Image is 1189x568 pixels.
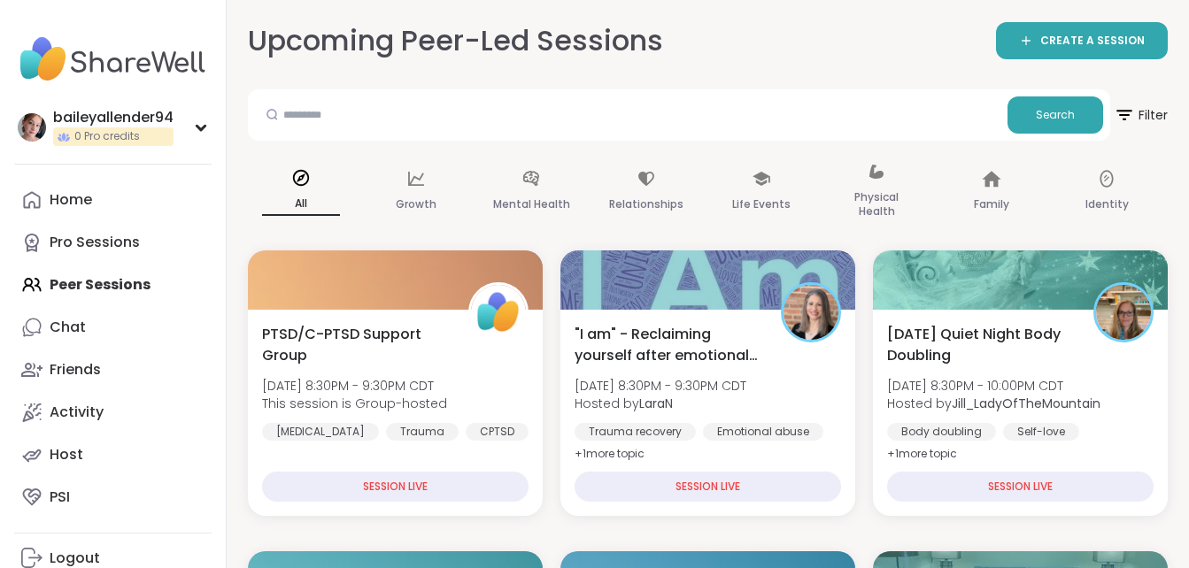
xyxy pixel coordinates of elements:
span: Search [1036,107,1075,123]
p: Family [974,194,1009,215]
span: PTSD/C-PTSD Support Group [262,324,449,366]
div: Chat [50,318,86,337]
p: Mental Health [493,194,570,215]
span: [DATE] 8:30PM - 9:30PM CDT [575,377,746,395]
div: PSI [50,487,70,507]
img: ShareWell Nav Logo [14,28,212,90]
div: SESSION LIVE [262,472,529,502]
div: Activity [50,403,104,422]
h2: Upcoming Peer-Led Sessions [248,21,663,61]
div: Home [50,190,92,210]
div: [MEDICAL_DATA] [262,423,379,441]
div: Trauma recovery [575,423,696,441]
span: [DATE] Quiet Night Body Doubling [887,324,1074,366]
img: ShareWell [471,285,526,340]
span: [DATE] 8:30PM - 10:00PM CDT [887,377,1100,395]
div: Self-love [1003,423,1079,441]
div: Host [50,445,83,464]
a: CREATE A SESSION [996,22,1168,59]
a: Friends [14,349,212,391]
a: Host [14,434,212,476]
p: Identity [1085,194,1129,215]
p: Life Events [732,194,791,215]
p: All [262,193,340,216]
a: Home [14,179,212,221]
div: SESSION LIVE [575,472,841,502]
span: CREATE A SESSION [1040,34,1145,49]
div: SESSION LIVE [887,472,1154,502]
span: Filter [1114,94,1168,136]
span: "I am" - Reclaiming yourself after emotional abuse [575,324,761,366]
button: Filter [1114,89,1168,141]
div: CPTSD [466,423,529,441]
p: Growth [396,194,436,215]
p: Physical Health [838,187,915,222]
div: Pro Sessions [50,233,140,252]
a: Pro Sessions [14,221,212,264]
b: LaraN [639,395,673,412]
img: baileyallender94 [18,113,46,142]
div: Trauma [386,423,459,441]
div: Emotional abuse [703,423,823,441]
b: Jill_LadyOfTheMountain [952,395,1100,412]
a: PSI [14,476,212,518]
span: Hosted by [887,395,1100,412]
a: Activity [14,391,212,434]
img: Jill_LadyOfTheMountain [1096,285,1151,340]
p: Relationships [609,194,683,215]
a: Chat [14,306,212,349]
span: This session is Group-hosted [262,395,447,412]
div: Friends [50,360,101,380]
button: Search [1008,96,1103,134]
img: LaraN [784,285,838,340]
span: 0 Pro credits [74,129,140,144]
span: Hosted by [575,395,746,412]
div: Body doubling [887,423,996,441]
span: [DATE] 8:30PM - 9:30PM CDT [262,377,447,395]
div: Logout [50,549,100,568]
div: baileyallender94 [53,108,174,127]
